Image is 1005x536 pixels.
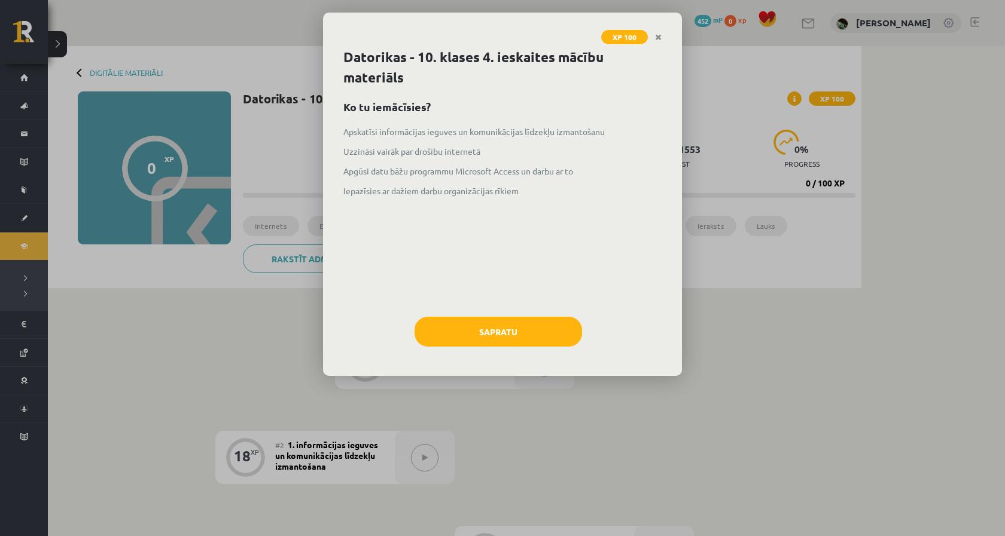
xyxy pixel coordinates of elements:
[343,165,662,177] p: Apgūsi datu bāžu programmu Microsoft Access un darbu ar to
[601,30,648,44] span: XP 100
[415,317,582,347] button: Sapratu
[343,99,662,115] h2: Ko tu iemācīsies?
[343,145,662,158] p: Uzzināsi vairāk par drošību internetā
[648,26,669,49] a: Close
[343,185,662,197] p: Iepazīsies ar dažiem darbu organizācijas rīkiem
[343,47,662,88] h1: Datorikas - 10. klases 4. ieskaites mācību materiāls
[343,125,662,138] p: Apskatīsi informācijas ieguves un komunikācijas līdzekļu izmantošanu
